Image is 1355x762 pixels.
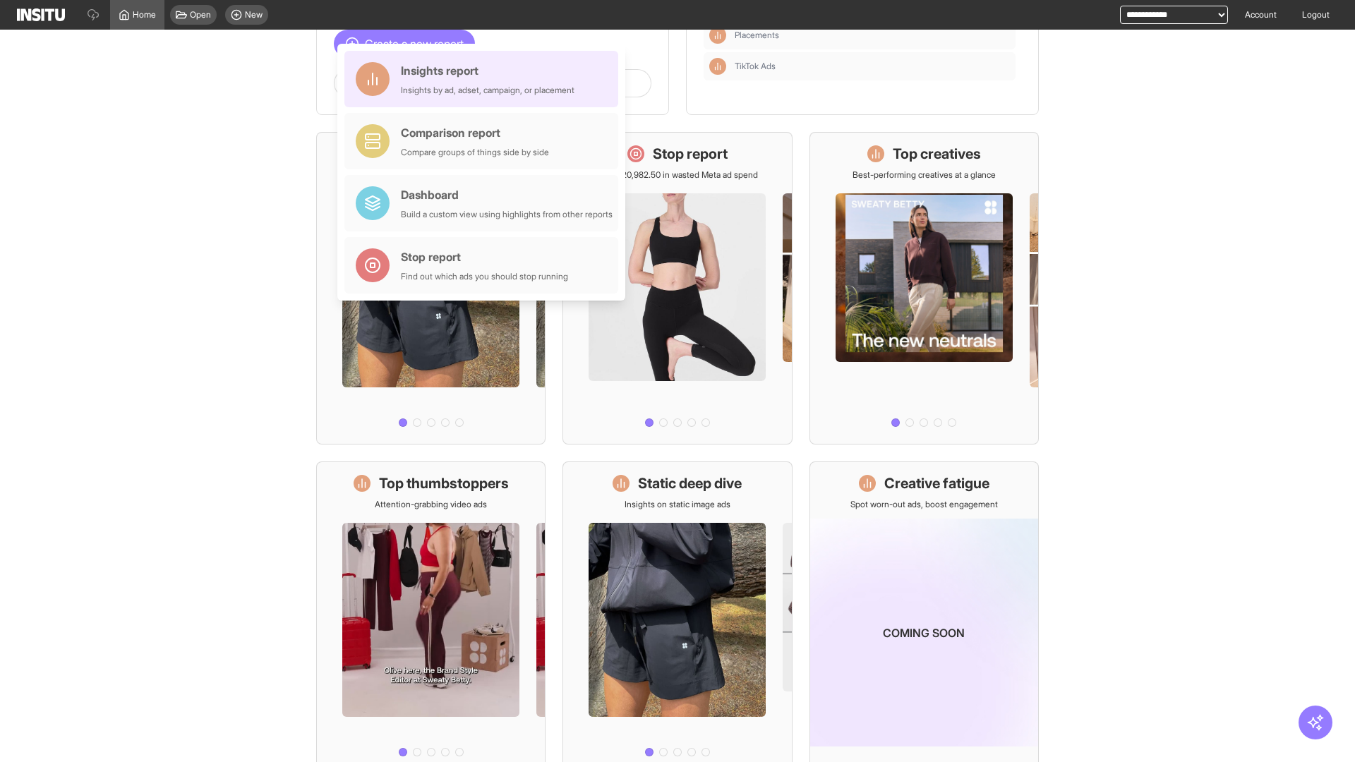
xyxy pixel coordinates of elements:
[735,61,1010,72] span: TikTok Ads
[190,9,211,20] span: Open
[245,9,263,20] span: New
[709,27,726,44] div: Insights
[334,30,475,58] button: Create a new report
[401,147,549,158] div: Compare groups of things side by side
[375,499,487,510] p: Attention-grabbing video ads
[401,248,568,265] div: Stop report
[893,144,981,164] h1: Top creatives
[809,132,1039,445] a: Top creativesBest-performing creatives at a glance
[596,169,758,181] p: Save £20,982.50 in wasted Meta ad spend
[365,35,464,52] span: Create a new report
[401,62,574,79] div: Insights report
[379,473,509,493] h1: Top thumbstoppers
[709,58,726,75] div: Insights
[401,209,613,220] div: Build a custom view using highlights from other reports
[401,85,574,96] div: Insights by ad, adset, campaign, or placement
[17,8,65,21] img: Logo
[638,473,742,493] h1: Static deep dive
[653,144,728,164] h1: Stop report
[401,124,549,141] div: Comparison report
[316,132,546,445] a: What's live nowSee all active ads instantly
[853,169,996,181] p: Best-performing creatives at a glance
[735,30,1010,41] span: Placements
[133,9,156,20] span: Home
[401,271,568,282] div: Find out which ads you should stop running
[562,132,792,445] a: Stop reportSave £20,982.50 in wasted Meta ad spend
[625,499,730,510] p: Insights on static image ads
[735,30,779,41] span: Placements
[735,61,776,72] span: TikTok Ads
[401,186,613,203] div: Dashboard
